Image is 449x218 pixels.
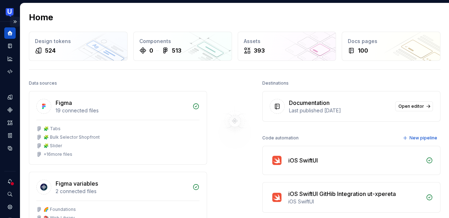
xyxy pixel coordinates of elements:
a: Docs pages100 [342,32,440,61]
a: Components [4,104,16,116]
div: Docs pages [348,38,434,45]
div: 19 connected files [56,107,188,114]
div: iOS SwiftUI GitHib Integration ut-xpereta [288,190,396,198]
a: Open editor [395,101,433,111]
button: Expand sidebar [10,17,20,27]
div: iOS SwiftUI [288,156,318,165]
div: 0 [149,46,153,55]
div: Destinations [262,78,289,88]
div: 🧩 Slider [43,143,62,149]
div: 100 [358,46,368,55]
a: Documentation [4,40,16,52]
div: iOS SwiftUI [288,198,422,205]
a: Design tokens524 [29,32,128,61]
div: Assets [244,38,330,45]
div: 🧩 Bulk Selector Shopfront [43,134,100,140]
div: 🌈 Foundations [43,207,76,212]
button: New pipeline [401,133,440,143]
div: 393 [254,46,265,55]
div: 2 connected files [56,188,188,195]
span: New pipeline [409,135,437,141]
div: Last published [DATE] [289,107,391,114]
div: Design tokens [35,38,122,45]
a: Home [4,27,16,39]
span: Open editor [398,103,424,109]
div: Documentation [289,99,330,107]
a: Design tokens [4,91,16,103]
a: Assets393 [238,32,336,61]
a: Components0513 [133,32,232,61]
div: 524 [45,46,56,55]
a: Data sources [4,143,16,154]
a: Figma19 connected files🧩 Tabs🧩 Bulk Selector Shopfront🧩 Slider+16more files [29,91,207,165]
div: Components [139,38,226,45]
div: Code automation [262,133,299,143]
div: 🧩 Tabs [43,126,61,132]
a: Storybook stories [4,130,16,141]
div: + 16 more files [43,151,72,157]
button: Search ⌘K [4,188,16,200]
a: Code automation [4,66,16,77]
img: 41adf70f-fc1c-4662-8e2d-d2ab9c673b1b.png [6,8,14,17]
div: Figma variables [56,179,98,188]
div: Figma [56,99,72,107]
button: Notifications [4,176,16,187]
a: Analytics [4,53,16,64]
a: Settings [4,201,16,213]
div: Data sources [29,78,57,88]
div: 513 [172,46,181,55]
a: Assets [4,117,16,128]
h2: Home [29,12,53,23]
